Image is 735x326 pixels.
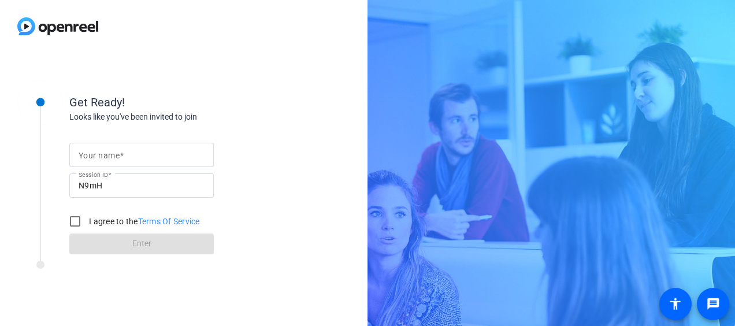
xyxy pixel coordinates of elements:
mat-icon: message [706,297,720,311]
mat-label: Session ID [79,171,108,178]
mat-icon: accessibility [669,297,682,311]
div: Looks like you've been invited to join [69,111,300,123]
a: Terms Of Service [138,217,200,226]
label: I agree to the [87,216,200,227]
mat-label: Your name [79,151,120,160]
div: Get Ready! [69,94,300,111]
